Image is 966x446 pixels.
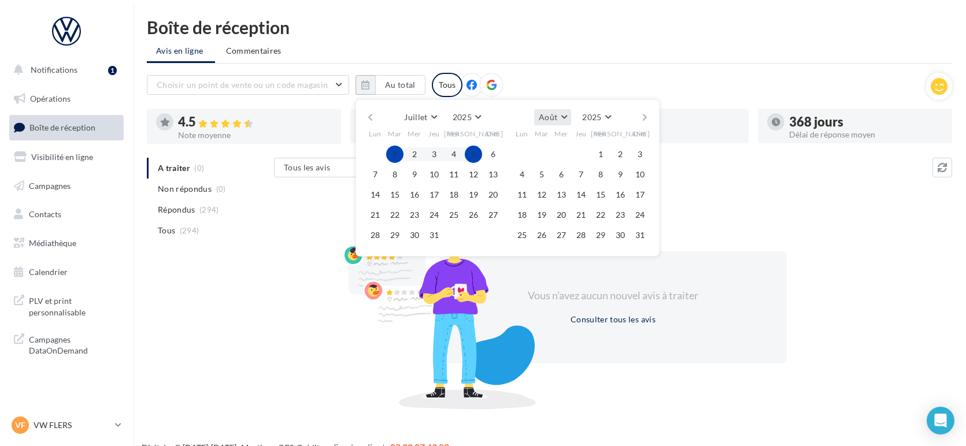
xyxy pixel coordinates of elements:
span: Dim [633,129,647,139]
span: PLV et print personnalisable [29,293,119,318]
button: 5 [533,166,550,183]
span: Tous [158,225,175,236]
span: Août [539,112,557,122]
div: 1 [108,66,117,75]
span: VF [15,419,25,431]
span: Jeu [575,129,587,139]
span: Lun [516,129,528,139]
button: 31 [425,226,443,244]
span: Opérations [30,94,71,103]
span: Répondus [158,204,195,215]
button: 15 [592,186,609,203]
button: 2025 [578,109,615,125]
button: 8 [386,166,404,183]
a: Calendrier [7,260,126,284]
button: Août [534,109,571,125]
button: 24 [425,206,443,224]
button: 11 [445,166,462,183]
div: Vous n'avez aucun nouvel avis à traiter [514,288,713,303]
span: (294) [180,226,199,235]
button: Consulter tous les avis [566,313,660,326]
button: 14 [367,186,384,203]
button: 19 [533,206,550,224]
button: Choisir un point de vente ou un code magasin [147,75,349,95]
span: Lun [369,129,382,139]
span: Non répondus [158,183,212,195]
button: 11 [513,186,531,203]
button: 19 [465,186,482,203]
span: Choisir un point de vente ou un code magasin [157,80,328,90]
button: 28 [572,226,590,244]
button: 24 [631,206,649,224]
div: Tous [432,73,462,97]
span: Médiathèque [29,238,76,248]
button: 3 [425,146,443,163]
div: Open Intercom Messenger [927,407,954,434]
button: 8 [592,166,609,183]
span: (0) [216,184,226,194]
a: Boîte de réception [7,115,126,140]
span: Juillet [404,112,427,122]
button: 26 [533,226,550,244]
button: 31 [631,226,649,244]
button: 1 [386,146,404,163]
button: 12 [465,166,482,183]
button: 23 [612,206,629,224]
span: Mar [388,129,402,139]
button: 10 [425,166,443,183]
span: [PERSON_NAME] [591,129,650,139]
span: Mer [408,129,421,139]
div: 4.5 [178,116,332,129]
span: 2025 [582,112,601,122]
button: 2 [612,146,629,163]
span: Contacts [29,209,61,219]
a: Visibilité en ligne [7,145,126,169]
button: 20 [484,186,502,203]
span: 2025 [453,112,472,122]
button: 17 [425,186,443,203]
a: PLV et print personnalisable [7,288,126,322]
button: 13 [484,166,502,183]
button: 6 [484,146,502,163]
span: (294) [199,205,219,214]
span: Commentaires [226,45,282,57]
button: 12 [533,186,550,203]
button: 14 [572,186,590,203]
div: Taux de réponse [586,131,739,139]
a: Médiathèque [7,231,126,255]
button: 20 [553,206,570,224]
button: Au total [356,75,425,95]
button: 6 [553,166,570,183]
button: 2 [406,146,423,163]
button: 26 [465,206,482,224]
div: Délai de réponse moyen [789,131,943,139]
span: Dim [486,129,500,139]
button: 29 [386,226,404,244]
button: 28 [367,226,384,244]
button: 2025 [448,109,486,125]
button: 18 [445,186,462,203]
span: Visibilité en ligne [31,152,93,162]
button: 27 [484,206,502,224]
button: 30 [612,226,629,244]
button: 30 [406,226,423,244]
a: VF VW FLERS [9,414,124,436]
button: 16 [612,186,629,203]
button: Au total [375,75,425,95]
button: 21 [367,206,384,224]
span: Mar [535,129,549,139]
button: 25 [445,206,462,224]
div: 100 % [586,116,739,128]
p: VW FLERS [34,419,110,431]
button: 22 [592,206,609,224]
span: [PERSON_NAME] [444,129,504,139]
span: Calendrier [29,267,68,277]
button: 22 [386,206,404,224]
button: Tous les avis [274,158,390,177]
button: Notifications 1 [7,58,121,82]
button: 17 [631,186,649,203]
button: 7 [367,166,384,183]
button: 16 [406,186,423,203]
button: 21 [572,206,590,224]
div: Boîte de réception [147,18,952,36]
